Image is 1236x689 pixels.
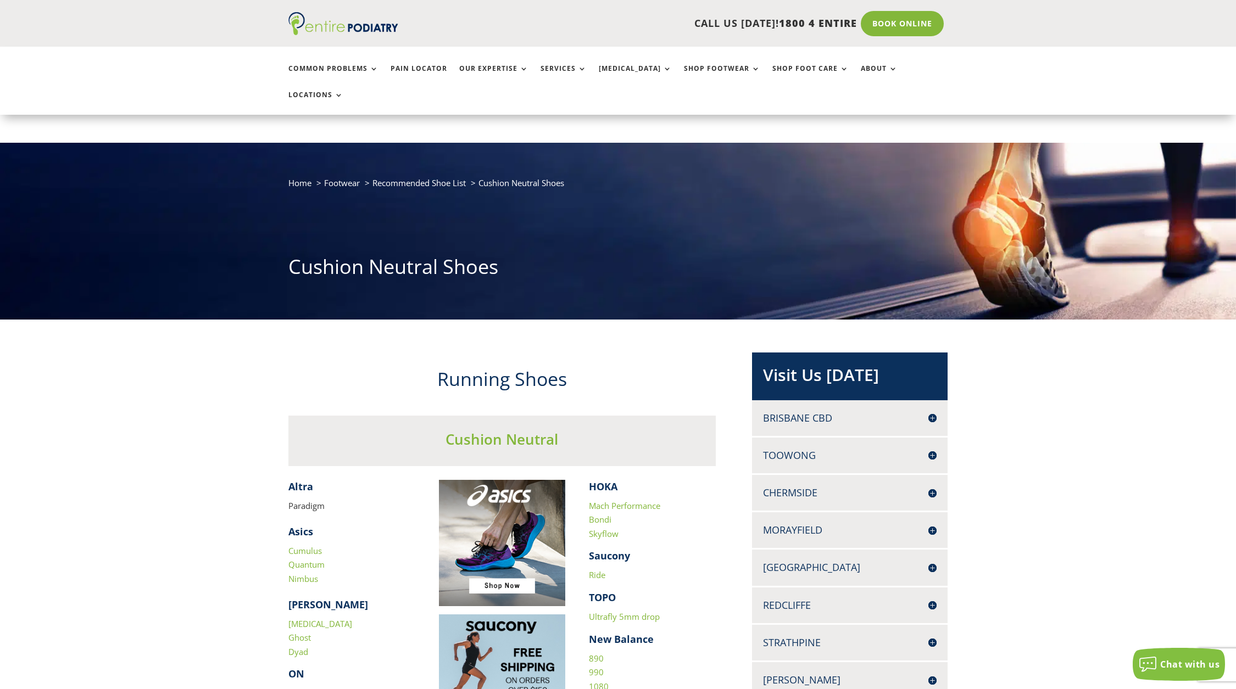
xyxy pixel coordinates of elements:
[288,429,716,455] h3: Cushion Neutral
[763,673,937,687] h4: [PERSON_NAME]
[288,253,948,286] h1: Cushion Neutral Shoes
[589,591,616,604] strong: TOPO
[772,65,849,88] a: Shop Foot Care
[288,12,398,35] img: logo (1)
[288,366,716,398] h2: Running Shoes
[288,559,325,570] a: Quantum
[589,653,604,664] a: 890
[589,549,630,562] strong: Saucony
[589,514,611,525] a: Bondi
[288,646,308,657] a: Dyad
[763,561,937,574] h4: [GEOGRAPHIC_DATA]
[589,500,660,511] a: Mach Performance
[763,523,937,537] h4: Morayfield
[779,16,857,30] span: 1800 4 ENTIRE
[459,65,528,88] a: Our Expertise
[372,177,466,188] a: Recommended Shoe List
[763,449,937,462] h4: Toowong
[288,632,311,643] a: Ghost
[288,65,378,88] a: Common Problems
[1160,658,1220,670] span: Chat with us
[288,667,304,680] strong: ON
[861,65,898,88] a: About
[288,26,398,37] a: Entire Podiatry
[763,486,937,500] h4: Chermside
[288,176,948,198] nav: breadcrumb
[1133,648,1225,681] button: Chat with us
[288,545,322,556] a: Cumulus
[589,480,617,493] strong: HOKA
[589,611,660,622] a: Ultrafly 5mm drop
[478,177,564,188] span: Cushion Neutral Shoes
[589,528,619,539] a: Skyflow
[288,177,311,188] a: Home
[288,573,318,584] a: Nimbus
[684,65,760,88] a: Shop Footwear
[288,618,352,629] a: [MEDICAL_DATA]
[763,598,937,612] h4: Redcliffe
[763,636,937,649] h4: Strathpine
[589,569,605,580] a: Ride
[589,632,654,646] strong: New Balance
[324,177,360,188] a: Footwear
[288,480,415,499] h4: ​
[288,91,343,115] a: Locations
[391,65,447,88] a: Pain Locator
[441,16,857,31] p: CALL US [DATE]!
[599,65,672,88] a: [MEDICAL_DATA]
[288,598,368,611] strong: [PERSON_NAME]
[439,480,566,607] img: Image to click to buy ASIC shoes online
[541,65,587,88] a: Services
[589,666,604,677] a: 990
[763,411,937,425] h4: Brisbane CBD
[288,525,313,538] strong: Asics
[288,499,415,513] p: Paradigm
[288,480,313,493] strong: Altra
[861,11,944,36] a: Book Online
[763,363,937,392] h2: Visit Us [DATE]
